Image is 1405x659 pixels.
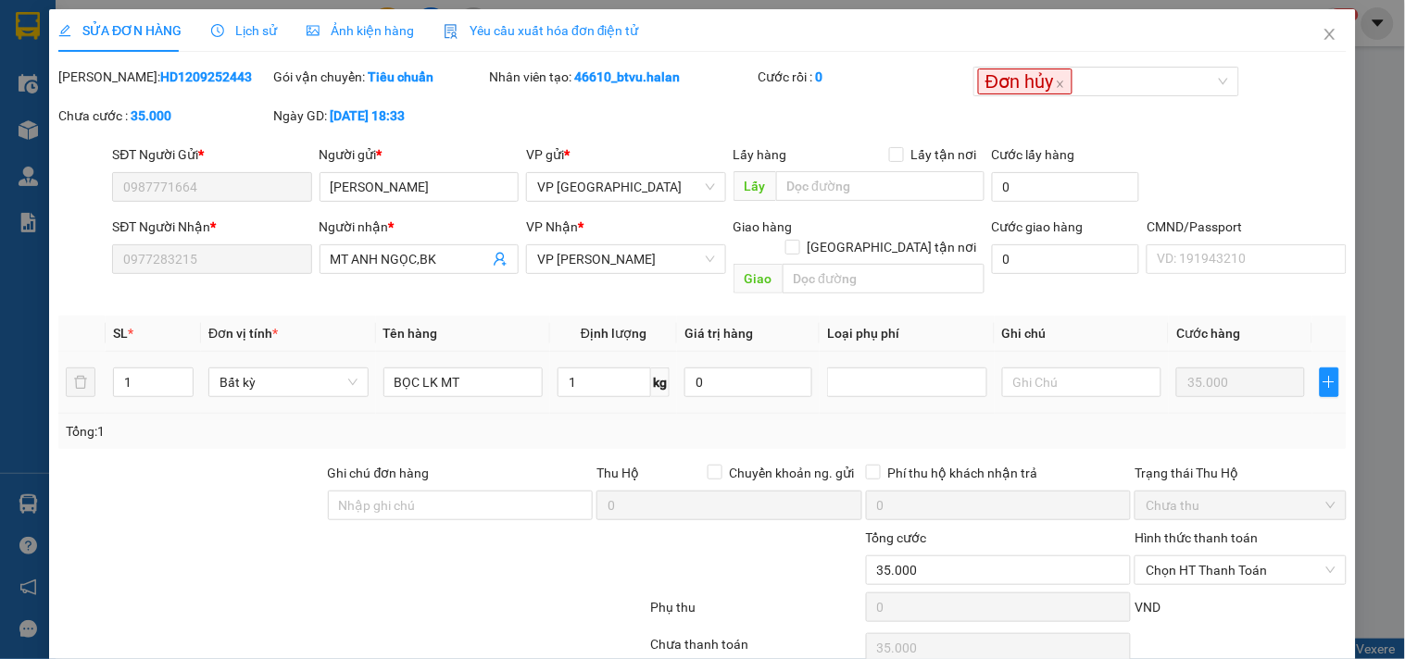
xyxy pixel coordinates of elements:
[58,23,182,38] span: SỬA ĐƠN HÀNG
[211,24,224,37] span: clock-circle
[904,144,985,165] span: Lấy tận nơi
[160,69,252,84] b: HD1209252443
[307,24,320,37] span: picture
[734,219,793,234] span: Giao hàng
[759,67,970,87] div: Cước rồi :
[211,23,277,38] span: Lịch sử
[866,530,927,545] span: Tổng cước
[383,367,544,397] input: VD: Bàn, Ghế
[978,68,1073,94] span: Đơn hủy
[320,144,519,165] div: Người gửi
[66,367,95,397] button: delete
[331,108,406,123] b: [DATE] 18:33
[1323,27,1337,42] span: close
[1176,367,1304,397] input: 0
[574,69,680,84] b: 46610_btvu.halan
[1321,375,1338,390] span: plus
[783,264,985,293] input: Dọc đường
[1135,600,1160,615] span: VND
[320,217,519,237] div: Người nhận
[113,326,128,341] span: SL
[537,245,714,273] span: VP Hoàng Gia
[208,326,278,341] span: Đơn vị tính
[220,368,358,396] span: Bất kỳ
[383,326,438,341] span: Tên hàng
[992,219,1084,234] label: Cước giao hàng
[526,144,725,165] div: VP gửi
[58,24,71,37] span: edit
[992,147,1075,162] label: Cước lấy hàng
[1146,491,1335,519] span: Chưa thu
[58,106,270,126] div: Chưa cước :
[328,491,594,520] input: Ghi chú đơn hàng
[112,144,311,165] div: SĐT Người Gửi
[1135,463,1346,483] div: Trạng thái Thu Hộ
[734,264,783,293] span: Giao
[581,326,646,341] span: Định lượng
[1002,367,1162,397] input: Ghi Chú
[1176,326,1240,341] span: Cước hàng
[1304,9,1356,61] button: Close
[992,244,1140,274] input: Cước giao hàng
[274,67,485,87] div: Gói vận chuyển:
[881,463,1046,483] span: Phí thu hộ khách nhận trả
[1147,217,1346,237] div: CMND/Passport
[1146,556,1335,584] span: Chọn HT Thanh Toán
[820,316,995,352] th: Loại phụ phí
[596,466,639,480] span: Thu Hộ
[648,597,863,629] div: Phụ thu
[112,217,311,237] div: SĐT Người Nhận
[734,147,787,162] span: Lấy hàng
[1135,530,1258,545] label: Hình thức thanh toán
[734,171,776,201] span: Lấy
[992,172,1140,202] input: Cước lấy hàng
[274,106,485,126] div: Ngày GD:
[131,108,171,123] b: 35.000
[444,23,639,38] span: Yêu cầu xuất hóa đơn điện tử
[493,252,508,267] span: user-add
[328,466,430,480] label: Ghi chú đơn hàng
[776,171,985,201] input: Dọc đường
[444,24,458,39] img: icon
[489,67,755,87] div: Nhân viên tạo:
[684,326,753,341] span: Giá trị hàng
[995,316,1170,352] th: Ghi chú
[526,219,578,234] span: VP Nhận
[1320,367,1339,397] button: plus
[537,173,714,201] span: VP Hà Đông
[816,69,823,84] b: 0
[1056,80,1065,89] span: close
[66,421,544,441] div: Tổng: 1
[369,69,434,84] b: Tiêu chuẩn
[307,23,414,38] span: Ảnh kiện hàng
[722,463,862,483] span: Chuyển khoản ng. gửi
[58,67,270,87] div: [PERSON_NAME]:
[800,237,985,257] span: [GEOGRAPHIC_DATA] tận nơi
[651,367,670,397] span: kg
